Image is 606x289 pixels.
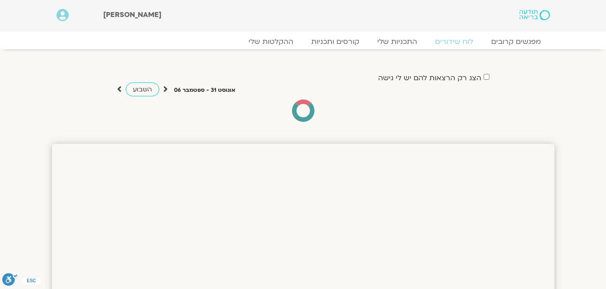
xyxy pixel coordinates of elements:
span: [PERSON_NAME] [103,10,161,20]
a: השבוע [126,82,159,96]
a: התכניות שלי [368,37,426,46]
label: הצג רק הרצאות להם יש לי גישה [378,74,481,82]
nav: Menu [57,37,550,46]
a: ההקלטות שלי [240,37,302,46]
p: אוגוסט 31 - ספטמבר 06 [174,86,235,95]
a: קורסים ותכניות [302,37,368,46]
a: מפגשים קרובים [482,37,550,46]
span: השבוע [133,85,152,94]
a: לוח שידורים [426,37,482,46]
